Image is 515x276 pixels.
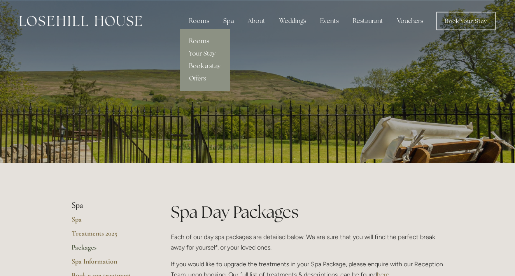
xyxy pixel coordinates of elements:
[72,257,146,271] a: Spa Information
[347,13,389,29] div: Restaurant
[72,229,146,243] a: Treatments 2025
[183,13,215,29] div: Rooms
[72,215,146,229] a: Spa
[242,13,272,29] div: About
[171,201,443,224] h1: Spa Day Packages
[436,12,496,30] a: Book Your Stay
[180,47,230,60] a: Your Stay
[391,13,429,29] a: Vouchers
[180,35,230,47] a: Rooms
[19,16,142,26] img: Losehill House
[180,72,230,85] a: Offers
[217,13,240,29] div: Spa
[314,13,345,29] div: Events
[180,60,230,72] a: Book a stay
[72,243,146,257] a: Packages
[72,201,146,211] li: Spa
[171,232,443,253] p: Each of our day spa packages are detailed below. We are sure that you will find the perfect break...
[273,13,312,29] div: Weddings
